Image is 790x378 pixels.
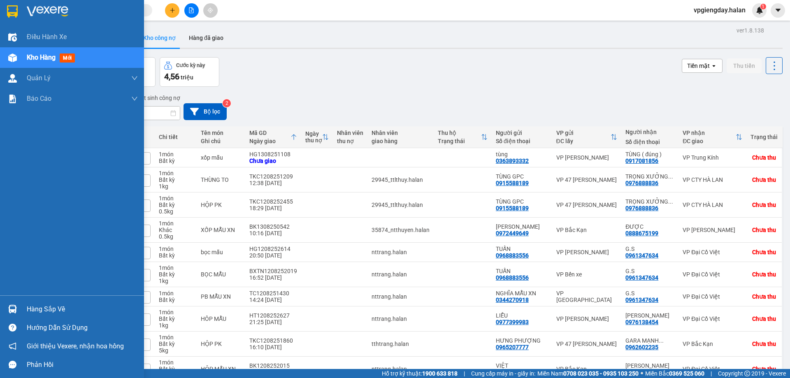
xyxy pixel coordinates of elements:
[159,227,193,233] div: Khác
[711,369,712,378] span: |
[159,334,193,341] div: 1 món
[9,324,16,332] span: question-circle
[625,198,674,205] div: TRỌNG XƯỞNG HL(35K)
[7,5,18,18] img: logo-vxr
[752,271,776,278] div: Chưa thu
[496,180,529,186] div: 0915588189
[188,7,194,13] span: file-add
[625,139,674,145] div: Số điện thoại
[159,347,193,354] div: 5 kg
[27,93,51,104] span: Báo cáo
[249,252,297,259] div: 20:50 [DATE]
[556,202,618,208] div: VP 47 [PERSON_NAME]
[372,176,430,183] div: 29945_ttlthuy.halan
[159,134,193,140] div: Chi tiết
[496,205,529,211] div: 0915588189
[556,271,618,278] div: VP Bến xe
[625,337,674,344] div: GARA MẠNH TUẤN, BKAN
[711,63,717,69] svg: open
[372,341,430,347] div: tthtrang.halan
[496,268,548,274] div: TUẤN
[337,138,363,144] div: thu nợ
[556,130,611,136] div: VP gửi
[683,227,742,233] div: VP [PERSON_NAME]
[249,130,290,136] div: Mã GD
[563,370,639,377] strong: 0708 023 035 - 0935 103 250
[372,130,430,136] div: Nhân viên
[496,246,548,252] div: TUẤN
[159,202,193,208] div: Bất kỳ
[159,252,193,259] div: Bất kỳ
[184,3,199,18] button: file-add
[625,158,658,164] div: 0917081856
[164,72,179,81] span: 4,56
[774,7,782,14] span: caret-down
[496,297,529,303] div: 0344270918
[438,130,481,136] div: Thu hộ
[27,303,138,315] div: Hàng sắp về
[496,198,548,205] div: TÙNG GPC
[27,32,67,42] span: Điều hành xe
[625,151,674,158] div: TÙNG ( đúng )
[159,220,193,227] div: 1 món
[27,322,138,334] div: Hướng dẫn sử dụng
[556,341,618,347] div: VP 47 [PERSON_NAME]
[752,176,776,183] div: Chưa thu
[659,337,664,344] span: ...
[159,322,193,329] div: 1 kg
[249,290,297,297] div: TC1208251430
[201,293,241,300] div: PB MẪU XN
[131,95,138,102] span: down
[496,223,548,230] div: BÙI NGỌC HẢI
[683,130,736,136] div: VP nhận
[496,290,548,297] div: NGHĨA MẪU XN
[249,344,297,350] div: 16:10 [DATE]
[249,158,297,164] div: Chưa giao
[159,195,193,202] div: 1 món
[249,362,297,369] div: BK1208252015
[625,274,658,281] div: 0961347634
[683,138,736,144] div: ĐC giao
[249,297,297,303] div: 14:24 [DATE]
[556,315,618,322] div: VP [PERSON_NAME]
[752,227,776,233] div: Chưa thu
[668,198,673,205] span: ...
[434,126,492,148] th: Toggle SortBy
[249,151,297,158] div: HG1308251108
[159,183,193,190] div: 1 kg
[201,138,241,144] div: Ghi chú
[471,369,535,378] span: Cung cấp máy in - giấy in:
[372,315,430,322] div: nttrang.halan
[305,137,322,144] div: thu nợ
[422,370,458,377] strong: 1900 633 818
[683,293,742,300] div: VP Đại Cồ Việt
[687,5,752,15] span: vpgiengday.halan
[464,369,465,378] span: |
[762,4,764,9] span: 1
[752,315,776,322] div: Chưa thu
[683,249,742,255] div: VP Đại Cồ Việt
[556,154,618,161] div: VP [PERSON_NAME]
[301,126,333,148] th: Toggle SortBy
[496,369,529,376] div: 0369041962
[727,58,762,73] button: Thu tiền
[556,138,611,144] div: ĐC lấy
[249,268,297,274] div: BXTN1208252019
[27,73,51,83] span: Quản Lý
[372,138,430,144] div: giao hàng
[382,369,458,378] span: Hỗ trợ kỹ thuật:
[752,341,776,347] div: Chưa thu
[201,227,241,233] div: XỐP MẪU XN
[752,293,776,300] div: Chưa thu
[176,63,205,68] div: Cước kỳ này
[625,223,674,230] div: ĐƯỢC
[249,230,297,237] div: 10:16 [DATE]
[249,337,297,344] div: TKC1208251860
[249,274,297,281] div: 16:52 [DATE]
[752,366,776,372] div: Chưa thu
[752,249,776,255] div: Chưa thu
[159,246,193,252] div: 1 món
[201,130,241,136] div: Tên món
[625,246,674,252] div: G.S
[556,366,618,372] div: VP Bắc Kạn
